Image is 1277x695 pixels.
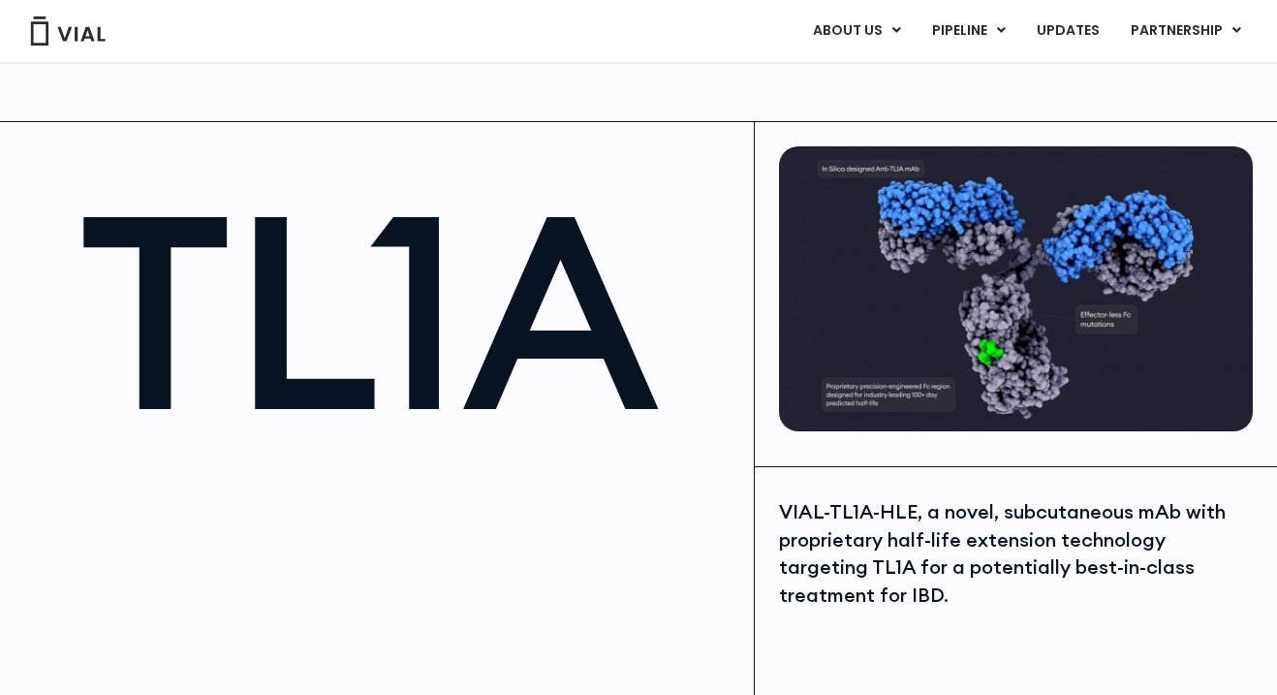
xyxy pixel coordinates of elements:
a: PIPELINEMenu Toggle [917,15,1020,47]
h1: TL1A [78,175,734,446]
a: ABOUT USMenu Toggle [797,15,916,47]
a: PARTNERSHIPMenu Toggle [1115,15,1257,47]
a: UPDATES [1021,15,1114,47]
div: VIAL-TL1A-HLE, a novel, subcutaneous mAb with proprietary half-life extension technology targetin... [779,498,1253,609]
img: TL1A antibody diagram. [779,146,1253,431]
img: Vial Logo [29,16,107,46]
